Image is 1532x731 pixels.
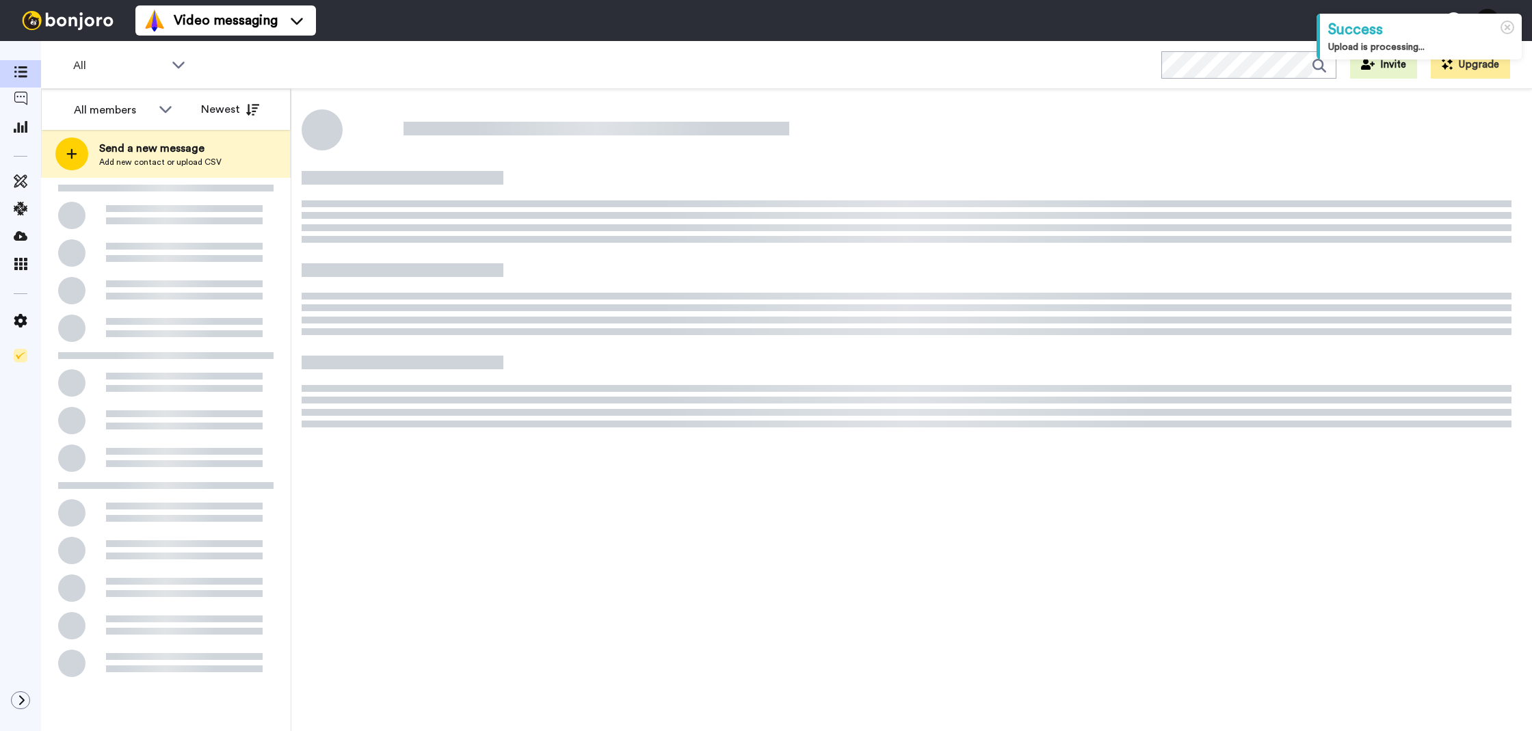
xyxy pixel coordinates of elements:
button: Upgrade [1431,51,1510,79]
span: Add new contact or upload CSV [99,157,222,168]
img: vm-color.svg [144,10,166,31]
img: Checklist.svg [14,349,27,362]
button: Newest [191,96,269,123]
div: Upload is processing... [1328,40,1514,54]
span: Video messaging [174,11,278,30]
div: Success [1328,19,1514,40]
span: All [73,57,165,74]
span: Send a new message [99,140,222,157]
img: bj-logo-header-white.svg [16,11,119,30]
button: Invite [1350,51,1417,79]
div: All members [74,102,152,118]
